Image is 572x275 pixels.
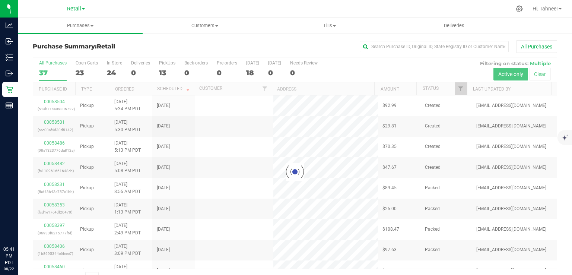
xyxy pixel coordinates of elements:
h3: Purchase Summary: [33,43,207,50]
inline-svg: Outbound [6,70,13,77]
span: Hi, Tahnee! [533,6,558,12]
inline-svg: Inbound [6,38,13,45]
inline-svg: Reports [6,102,13,109]
button: All Purchases [516,40,557,53]
span: Retail [97,43,115,50]
p: 08/22 [3,266,15,272]
a: Tills [267,18,392,34]
iframe: Resource center [7,215,30,238]
span: Tills [268,22,392,29]
a: Purchases [18,18,143,34]
a: Deliveries [392,18,517,34]
iframe: Resource center unread badge [22,214,31,223]
div: Manage settings [515,5,524,12]
a: Customers [143,18,267,34]
inline-svg: Analytics [6,22,13,29]
span: Customers [143,22,267,29]
inline-svg: Retail [6,86,13,93]
span: Retail [67,6,81,12]
p: 05:41 PM PDT [3,246,15,266]
input: Search Purchase ID, Original ID, State Registry ID or Customer Name... [360,41,509,52]
inline-svg: Inventory [6,54,13,61]
span: Purchases [18,22,143,29]
span: Deliveries [434,22,474,29]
